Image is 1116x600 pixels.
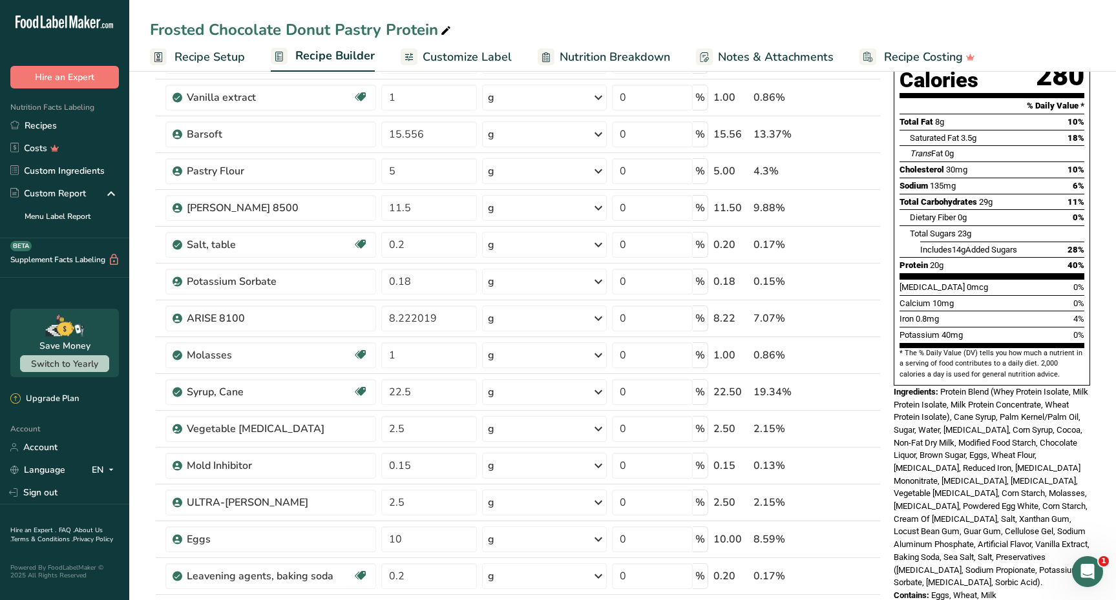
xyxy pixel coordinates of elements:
span: 30mg [946,165,967,174]
div: 7.07% [753,311,819,326]
span: Protein [900,260,928,270]
div: ULTRA-[PERSON_NAME] [187,495,348,510]
div: 0.15% [753,274,819,289]
span: 8g [935,117,944,127]
span: 0% [1073,212,1084,222]
a: FAQ . [59,526,74,535]
span: Dietary Fiber [910,212,956,222]
span: Calcium [900,298,931,308]
div: 0.15 [713,458,748,473]
span: 11% [1068,197,1084,207]
div: 0.86% [753,347,819,363]
span: 18% [1068,133,1084,143]
span: Potassium [900,330,940,340]
div: 0.86% [753,90,819,105]
a: Terms & Conditions . [11,535,73,544]
div: Calories [900,71,1011,90]
span: 6% [1073,181,1084,191]
a: Recipe Setup [150,43,245,72]
div: 0.17% [753,237,819,253]
i: Trans [910,149,931,158]
span: Total Sugars [910,229,956,238]
span: Switch to Yearly [31,358,98,370]
span: Eggs, Wheat, Milk [931,590,996,600]
span: Total Fat [900,117,933,127]
button: Hire an Expert [10,66,119,88]
div: EN [92,462,119,478]
div: 2.50 [713,495,748,510]
div: Leavening agents, baking soda [187,568,348,584]
div: Syrup, Cane [187,384,348,400]
span: Contains: [894,590,929,600]
div: Powered By FoodLabelMaker © 2025 All Rights Reserved [10,564,119,579]
div: ARISE 8100 [187,311,348,326]
span: Recipe Costing [884,48,963,66]
span: Customize Label [423,48,512,66]
div: g [488,458,494,473]
div: g [488,274,494,289]
div: g [488,421,494,437]
div: Salt, table [187,237,348,253]
div: BETA [10,241,32,251]
span: 0% [1073,298,1084,308]
span: 135mg [930,181,956,191]
div: 4.3% [753,163,819,179]
span: 4% [1073,314,1084,324]
div: Save Money [39,339,90,353]
a: Notes & Attachments [696,43,834,72]
div: 19.34% [753,384,819,400]
div: 10.00 [713,532,748,547]
div: 0.18 [713,274,748,289]
div: Upgrade Plan [10,393,79,406]
div: Mold Inhibitor [187,458,348,473]
span: Protein Blend (Whey Protein Isolate, Milk Protein Isolate, Milk Protein Concentrate, Wheat Protei... [894,387,1090,587]
div: [PERSON_NAME] 8500 [187,200,348,216]
iframe: Intercom live chat [1072,556,1103,587]
div: g [488,237,494,253]
div: Potassium Sorbate [187,274,348,289]
div: g [488,384,494,400]
a: Recipe Costing [859,43,975,72]
div: Vegetable [MEDICAL_DATA] [187,421,348,437]
div: Eggs [187,532,348,547]
span: 0g [945,149,954,158]
span: 10% [1068,117,1084,127]
div: 0.17% [753,568,819,584]
div: g [488,163,494,179]
span: 40% [1068,260,1084,270]
a: Customize Label [401,43,512,72]
div: 280 [1036,59,1084,93]
div: 1.00 [713,347,748,363]
span: Total Carbohydrates [900,197,977,207]
span: 0g [958,212,967,222]
div: 2.50 [713,421,748,437]
div: 2.15% [753,495,819,510]
a: Hire an Expert . [10,526,56,535]
section: * The % Daily Value (DV) tells you how much a nutrient in a serving of food contributes to a dail... [900,348,1084,380]
div: 13.37% [753,127,819,142]
span: 10% [1068,165,1084,174]
span: Notes & Attachments [718,48,834,66]
div: g [488,90,494,105]
div: Pastry Flour [187,163,348,179]
span: 20g [930,260,943,270]
div: 0.20 [713,568,748,584]
span: Sodium [900,181,928,191]
div: Vanilla extract [187,90,348,105]
a: Recipe Builder [271,41,375,72]
span: 0mcg [967,282,988,292]
div: 15.56 [713,127,748,142]
section: % Daily Value * [900,98,1084,114]
span: 29g [979,197,993,207]
span: 14g [952,245,965,254]
div: g [488,311,494,326]
span: 0% [1073,330,1084,340]
div: g [488,347,494,363]
a: About Us . [10,526,103,544]
span: 28% [1068,245,1084,254]
div: 0.20 [713,237,748,253]
div: 2.15% [753,421,819,437]
span: Includes Added Sugars [920,245,1017,254]
div: 8.59% [753,532,819,547]
span: 0% [1073,282,1084,292]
